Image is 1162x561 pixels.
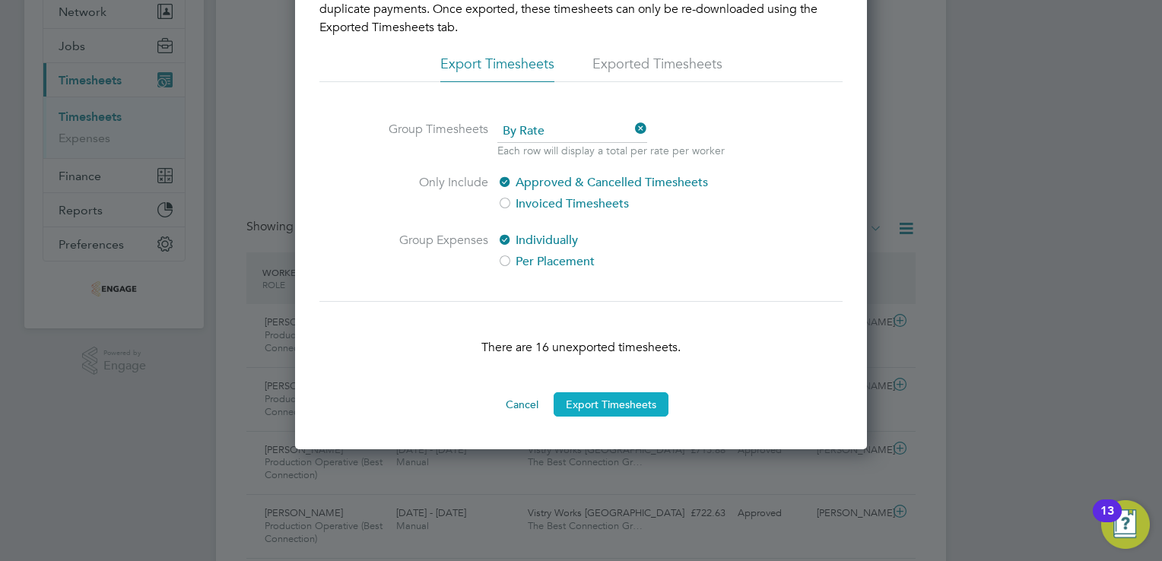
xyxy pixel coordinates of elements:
[1101,500,1150,549] button: Open Resource Center, 13 new notifications
[592,55,722,82] li: Exported Timesheets
[497,231,752,249] label: Individually
[440,55,554,82] li: Export Timesheets
[374,231,488,271] label: Group Expenses
[494,392,551,417] button: Cancel
[374,173,488,213] label: Only Include
[497,252,752,271] label: Per Placement
[497,143,725,158] p: Each row will display a total per rate per worker
[497,173,752,192] label: Approved & Cancelled Timesheets
[319,338,843,357] p: There are 16 unexported timesheets.
[374,120,488,155] label: Group Timesheets
[497,195,752,213] label: Invoiced Timesheets
[497,120,647,143] span: By Rate
[1100,511,1114,531] div: 13
[554,392,668,417] button: Export Timesheets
